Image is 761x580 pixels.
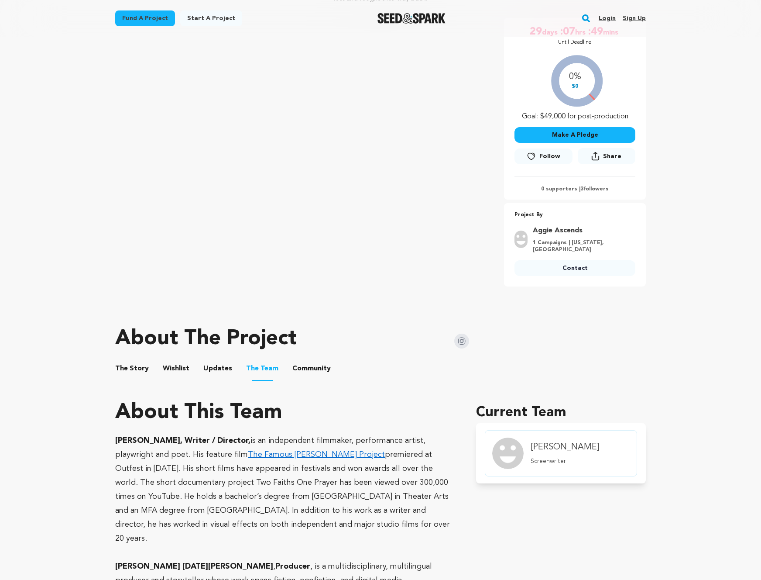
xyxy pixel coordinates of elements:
[485,430,637,476] a: member.name Profile
[514,148,572,164] a: Follow
[115,10,175,26] a: Fund a project
[531,441,599,453] h4: [PERSON_NAME]
[531,457,599,466] p: Screenwriter
[533,225,630,236] a: Goto Aggie Ascends profile
[115,363,128,374] span: The
[492,438,524,469] img: Team Image
[203,363,232,374] span: Updates
[292,363,331,374] span: Community
[275,563,310,570] strong: Producer
[377,13,446,24] a: Seed&Spark Homepage
[514,186,635,193] p: 0 supporters | followers
[514,260,635,276] a: Contact
[514,231,528,248] img: user.png
[599,11,616,25] a: Login
[115,328,297,349] h1: About The Project
[476,402,646,423] h1: Current Team
[377,13,446,24] img: Seed&Spark Logo Dark Mode
[248,451,385,459] a: The Famous [PERSON_NAME] Project
[578,148,635,168] span: Share
[115,363,149,374] span: Story
[580,186,583,192] span: 3
[115,402,282,423] h1: About This Team
[623,11,646,25] a: Sign up
[514,210,635,220] p: Project By
[454,334,469,349] img: Seed&Spark Instagram Icon
[246,363,278,374] span: Team
[246,363,259,374] span: The
[558,39,592,46] p: Until Deadline
[603,152,621,161] span: Share
[514,127,635,143] button: Make A Pledge
[180,10,242,26] a: Start a project
[533,239,630,253] p: 1 Campaigns | [US_STATE], [GEOGRAPHIC_DATA]
[539,152,560,161] span: Follow
[115,437,250,445] strong: [PERSON_NAME], Writer / Director,
[578,148,635,164] button: Share
[115,563,273,570] strong: [PERSON_NAME] [DATE][PERSON_NAME]
[163,363,189,374] span: Wishlist
[115,434,455,545] p: is an independent filmmaker, performance artist, playwright and poet. His feature film premiered ...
